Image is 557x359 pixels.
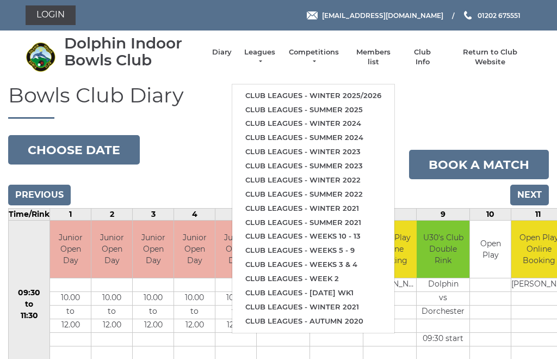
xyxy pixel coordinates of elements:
td: Time/Rink [9,209,50,221]
a: Club leagues - Autumn 2020 [232,314,394,328]
td: Junior Open Day [215,221,256,278]
td: U30's Club Double Rink [417,221,469,278]
td: Dorchester [417,305,469,319]
a: Club leagues - Summer 2023 [232,159,394,173]
a: Club leagues - Weeks 5 - 9 [232,244,394,258]
button: Choose date [8,135,140,165]
a: Club leagues - Weeks 10 - 13 [232,229,394,244]
a: Club leagues - Winter 2022 [232,173,394,187]
img: Phone us [464,11,472,20]
a: Club leagues - Winter 2023 [232,145,394,159]
input: Next [510,185,549,205]
td: 10.00 [174,291,215,305]
td: to [50,305,91,319]
td: 10 [470,209,511,221]
td: Dolphin [417,278,469,291]
td: 4 [174,209,215,221]
td: 12.00 [91,319,132,332]
a: Club leagues - Winter 2024 [232,117,394,131]
td: 3 [133,209,174,221]
td: Junior Open Day [133,221,174,278]
td: to [133,305,174,319]
a: Club leagues - Winter 2021 [232,202,394,216]
a: Login [26,5,76,25]
td: 10.00 [50,291,91,305]
td: to [174,305,215,319]
a: Return to Club Website [449,47,531,67]
a: Phone us 01202 675551 [462,10,521,21]
input: Previous [8,185,71,205]
a: Members list [350,47,395,67]
td: 12.00 [174,319,215,332]
a: Club leagues - Summer 2024 [232,131,394,145]
a: Email [EMAIL_ADDRESS][DOMAIN_NAME] [307,10,443,21]
td: 12.00 [50,319,91,332]
a: Competitions [288,47,340,67]
h1: Bowls Club Diary [8,84,549,119]
ul: Leagues [232,84,395,333]
div: Dolphin Indoor Bowls Club [64,35,201,69]
td: 10.00 [91,291,132,305]
a: Club leagues - Winter 2025/2026 [232,89,394,103]
td: 12.00 [133,319,174,332]
a: Club leagues - Week 2 [232,272,394,286]
td: Junior Open Day [91,221,132,278]
a: Club leagues - Summer 2025 [232,103,394,117]
td: 9 [417,209,470,221]
a: Club leagues - Summer 2022 [232,187,394,202]
a: Book a match [409,150,549,179]
a: Club leagues - [DATE] wk1 [232,286,394,300]
td: 10.00 [133,291,174,305]
a: Club leagues - Winter 2021 [232,300,394,314]
img: Email [307,11,318,20]
td: 2 [91,209,133,221]
a: Club leagues - Summer 2021 [232,216,394,230]
td: 1 [50,209,91,221]
td: to [215,305,256,319]
a: Diary [212,47,232,57]
td: 09:30 start [417,332,469,346]
span: [EMAIL_ADDRESS][DOMAIN_NAME] [322,11,443,19]
td: 5 [215,209,257,221]
a: Club Info [407,47,438,67]
td: 12.00 [215,319,256,332]
td: to [91,305,132,319]
td: Junior Open Day [50,221,91,278]
td: Junior Open Day [174,221,215,278]
span: 01202 675551 [478,11,521,19]
td: vs [417,291,469,305]
td: Open Play [470,221,511,278]
img: Dolphin Indoor Bowls Club [26,42,55,72]
td: 10.00 [215,291,256,305]
a: Club leagues - Weeks 3 & 4 [232,258,394,272]
a: Leagues [243,47,277,67]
